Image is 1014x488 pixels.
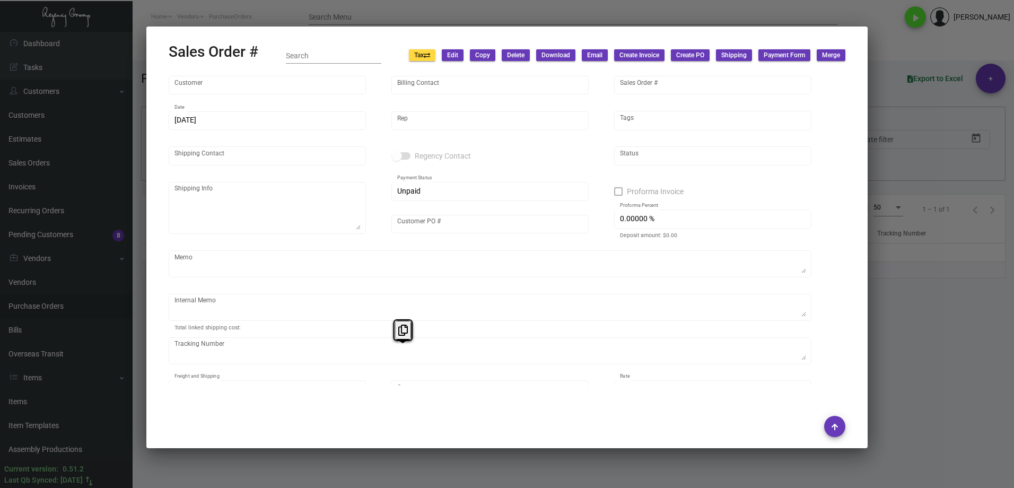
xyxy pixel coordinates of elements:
span: Merge [822,51,840,60]
button: Copy [470,49,495,61]
button: Download [536,49,575,61]
span: Payment Form [764,51,805,60]
span: Shipping [721,51,747,60]
span: Delete [507,51,525,60]
button: Merge [817,49,845,61]
h2: Sales Order # [169,43,258,61]
button: Create PO [671,49,710,61]
mat-hint: Deposit amount: $0.00 [620,232,677,239]
button: Create Invoice [614,49,665,61]
span: Email [587,51,602,60]
span: Create Invoice [619,51,659,60]
span: Tax [414,51,430,60]
span: Create PO [676,51,704,60]
mat-hint: Total linked shipping cost: [174,325,241,331]
button: Payment Form [758,49,810,61]
span: Copy [475,51,490,60]
span: Proforma Invoice [627,185,684,198]
i: Copy [398,325,408,336]
span: Edit [447,51,458,60]
button: Edit [442,49,464,61]
div: Current version: [4,464,58,475]
button: Tax [409,49,435,61]
span: Download [541,51,570,60]
span: Unpaid [397,187,421,195]
div: 0.51.2 [63,464,84,475]
span: Regency Contact [415,150,471,162]
button: Delete [502,49,530,61]
button: Shipping [716,49,752,61]
button: Email [582,49,608,61]
div: Last Qb Synced: [DATE] [4,475,83,486]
